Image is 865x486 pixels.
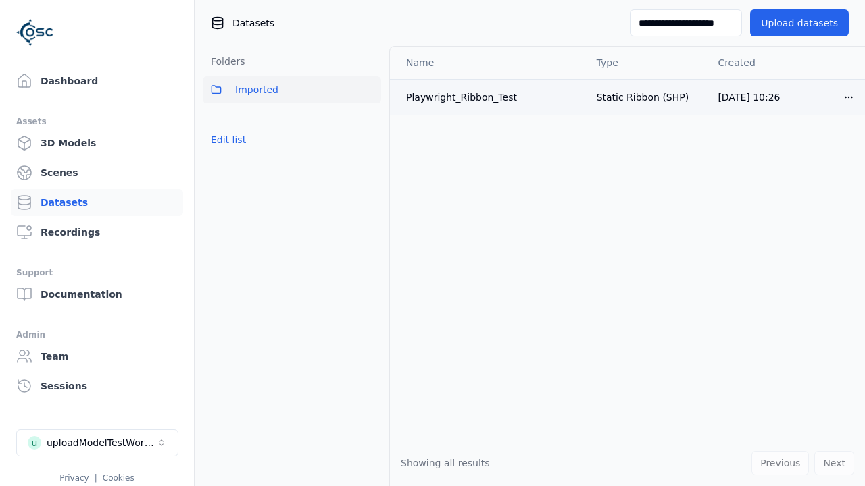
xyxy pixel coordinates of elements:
[16,327,178,343] div: Admin
[235,82,278,98] span: Imported
[47,436,156,450] div: uploadModelTestWorkspace
[203,128,254,152] button: Edit list
[103,473,134,483] a: Cookies
[406,90,575,104] div: Playwright_Ribbon_Test
[203,76,381,103] button: Imported
[16,113,178,130] div: Assets
[718,92,780,103] span: [DATE] 10:26
[401,458,490,468] span: Showing all results
[203,55,245,68] h3: Folders
[95,473,97,483] span: |
[11,130,183,157] a: 3D Models
[11,281,183,308] a: Documentation
[586,79,708,115] td: Static Ribbon (SHP)
[59,473,89,483] a: Privacy
[11,159,183,186] a: Scenes
[16,429,178,456] button: Select a workspace
[232,16,274,30] span: Datasets
[11,219,183,246] a: Recordings
[11,189,183,216] a: Datasets
[28,436,41,450] div: u
[16,265,178,281] div: Support
[16,13,54,51] img: Logo
[707,47,833,79] th: Created
[11,373,183,400] a: Sessions
[390,47,586,79] th: Name
[750,9,849,36] button: Upload datasets
[11,343,183,370] a: Team
[586,47,708,79] th: Type
[11,67,183,94] a: Dashboard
